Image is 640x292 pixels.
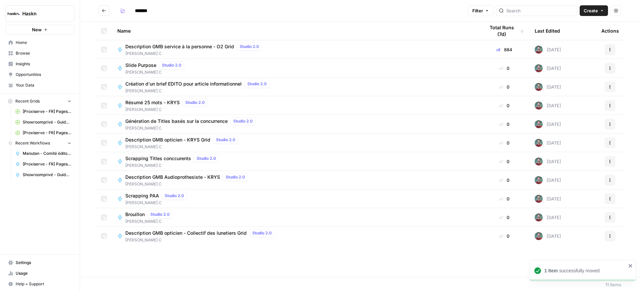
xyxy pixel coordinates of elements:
[584,7,598,14] span: Create
[535,102,561,110] div: [DATE]
[233,118,253,124] span: Studio 2.0
[23,119,71,125] span: Showroomprivé - Guide d'achat de 800 mots Grid
[5,96,74,106] button: Recent Grids
[485,22,524,40] div: Total Runs (7d)
[8,8,20,20] img: Haskn Logo
[535,232,543,240] img: kh2zl9bepegbkudgc8udwrcnxcy3
[485,65,524,72] div: 0
[535,46,543,54] img: kh2zl9bepegbkudgc8udwrcnxcy3
[117,117,474,131] a: Génération de Titles basés sur la concurrenceStudio 2.0[PERSON_NAME] C
[628,263,633,268] button: close
[16,40,71,46] span: Home
[535,139,561,147] div: [DATE]
[535,213,543,221] img: kh2zl9bepegbkudgc8udwrcnxcy3
[535,157,561,165] div: [DATE]
[12,128,74,138] a: [Proxiserve - FR] Pages catégories - 800 mots sans FAQ Grid
[117,229,474,243] a: Description GMB opticien - Collectif des lunetiers GridStudio 2.0[PERSON_NAME] C
[125,162,222,168] span: [PERSON_NAME] C
[535,102,543,110] img: kh2zl9bepegbkudgc8udwrcnxcy3
[12,159,74,169] a: [Proxiserve - FR] Pages catégories - 800 mots sans FAQ
[535,157,543,165] img: kh2zl9bepegbkudgc8udwrcnxcy3
[535,139,543,147] img: kh2zl9bepegbkudgc8udwrcnxcy3
[197,155,216,161] span: Studio 2.0
[485,195,524,202] div: 0
[125,155,191,162] span: Scrapping Titles conccurents
[117,99,474,113] a: Résumé 25 mots - KRYSStudio 2.0[PERSON_NAME] C
[535,195,561,203] div: [DATE]
[117,22,474,40] div: Name
[125,69,187,75] span: [PERSON_NAME] C
[15,98,40,104] span: Recent Grids
[5,268,74,279] a: Usage
[12,106,74,117] a: [Proxiserve - FR] Pages catégories - 1000 mots + FAQ Grid
[150,211,170,217] span: Studio 2.0
[125,118,228,125] span: Génération de Titles basés sur la concurrence
[117,154,474,168] a: Scrapping Titles conccurentsStudio 2.0[PERSON_NAME] C
[601,22,619,40] div: Actions
[485,177,524,183] div: 0
[125,81,242,87] span: Création d'un brief EDITO pour article informationnel
[535,83,543,91] img: kh2zl9bepegbkudgc8udwrcnxcy3
[12,117,74,128] a: Showroomprivé - Guide d'achat de 800 mots Grid
[125,218,175,224] span: [PERSON_NAME] C
[23,150,71,156] span: Manutan - Comité éditorial
[535,176,543,184] img: kh2zl9bepegbkudgc8udwrcnxcy3
[23,161,71,167] span: [Proxiserve - FR] Pages catégories - 800 mots sans FAQ
[485,84,524,90] div: 0
[125,192,159,199] span: Scrapping PAA
[117,210,474,224] a: BrouillonStudio 2.0[PERSON_NAME] C
[506,7,574,14] input: Search
[125,107,210,113] span: [PERSON_NAME] C
[16,281,71,287] span: Help + Support
[125,211,145,218] span: Brouillon
[117,43,474,57] a: Description GMB service à la personne - O2 GridStudio 2.0[PERSON_NAME] C
[535,232,561,240] div: [DATE]
[185,100,205,106] span: Studio 2.0
[605,281,621,288] div: 11 Items
[226,174,245,180] span: Studio 2.0
[485,102,524,109] div: 0
[535,64,543,72] img: kh2zl9bepegbkudgc8udwrcnxcy3
[117,192,474,206] a: Scrapping PAAStudio 2.0[PERSON_NAME] C
[32,26,42,33] span: New
[544,267,626,274] div: successfully moved
[125,200,190,206] span: [PERSON_NAME] C
[535,176,561,184] div: [DATE]
[535,120,543,128] img: kh2zl9bepegbkudgc8udwrcnxcy3
[23,109,71,115] span: [Proxiserve - FR] Pages catégories - 1000 mots + FAQ Grid
[535,213,561,221] div: [DATE]
[485,214,524,221] div: 0
[485,46,524,53] div: 884
[240,44,259,50] span: Studio 2.0
[5,37,74,48] a: Home
[16,270,71,276] span: Usage
[12,148,74,159] a: Manutan - Comité éditorial
[162,62,181,68] span: Studio 2.0
[99,5,109,16] button: Go back
[16,72,71,78] span: Opportunities
[5,59,74,69] a: Insights
[485,233,524,239] div: 0
[23,172,71,178] span: Showroomprivé - Guide d'achat de 800 mots
[125,88,272,94] span: [PERSON_NAME] C
[117,173,474,187] a: Description GMB Audioprothesiste - KRYSStudio 2.0[PERSON_NAME] C
[125,137,210,143] span: Description GMB opticien - KRYS Grid
[16,260,71,266] span: Settings
[5,48,74,59] a: Browse
[472,7,483,14] span: Filter
[125,99,180,106] span: Résumé 25 mots - KRYS
[535,46,561,54] div: [DATE]
[117,136,474,150] a: Description GMB opticien - KRYS GridStudio 2.0[PERSON_NAME] C
[535,195,543,203] img: kh2zl9bepegbkudgc8udwrcnxcy3
[5,257,74,268] a: Settings
[125,43,234,50] span: Description GMB service à la personne - O2 Grid
[22,10,63,17] span: Haskn
[535,120,561,128] div: [DATE]
[485,158,524,165] div: 0
[125,51,265,57] span: [PERSON_NAME] C
[5,5,74,22] button: Workspace: Haskn
[535,22,560,40] div: Last Edited
[125,125,258,131] span: [PERSON_NAME] C
[5,138,74,148] button: Recent Workflows
[468,5,493,16] button: Filter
